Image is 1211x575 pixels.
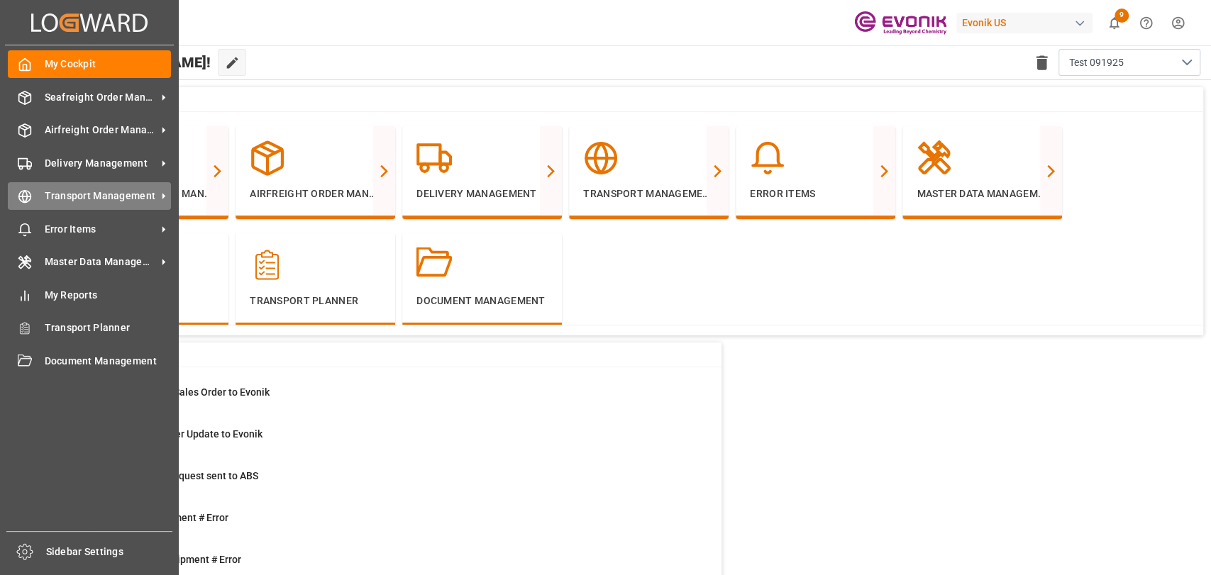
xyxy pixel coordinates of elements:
[8,281,171,308] a: My Reports
[8,347,171,374] a: Document Management
[250,294,381,308] p: Transport Planner
[72,427,704,457] a: 0Error Sales Order Update to EvonikShipment
[45,320,172,335] span: Transport Planner
[72,469,704,498] a: 0Pending Bkg Request sent to ABSShipment
[45,354,172,369] span: Document Management
[72,510,704,540] a: 4Main-Leg Shipment # ErrorShipment
[45,57,172,72] span: My Cockpit
[46,545,173,559] span: Sidebar Settings
[854,11,946,35] img: Evonik-brand-mark-Deep-Purple-RGB.jpeg_1700498283.jpeg
[45,222,157,237] span: Error Items
[72,385,704,415] a: 1Error on Initial Sales Order to EvonikShipment
[1115,9,1129,23] span: 9
[750,186,881,201] p: Error Items
[917,186,1048,201] p: Master Data Management
[1058,49,1200,76] button: open menu
[8,50,171,78] a: My Cockpit
[45,90,157,105] span: Seafreight Order Management
[45,288,172,303] span: My Reports
[1130,7,1162,39] button: Help Center
[45,255,157,269] span: Master Data Management
[956,9,1098,36] button: Evonik US
[583,186,714,201] p: Transport Management
[416,294,548,308] p: Document Management
[1069,55,1124,70] span: Test 091925
[45,123,157,138] span: Airfreight Order Management
[108,428,262,440] span: Error Sales Order Update to Evonik
[416,186,548,201] p: Delivery Management
[956,13,1093,33] div: Evonik US
[108,470,258,481] span: Pending Bkg Request sent to ABS
[45,189,157,203] span: Transport Management
[250,186,381,201] p: Airfreight Order Management
[1098,7,1130,39] button: show 9 new notifications
[108,386,270,398] span: Error on Initial Sales Order to Evonik
[8,314,171,342] a: Transport Planner
[45,156,157,171] span: Delivery Management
